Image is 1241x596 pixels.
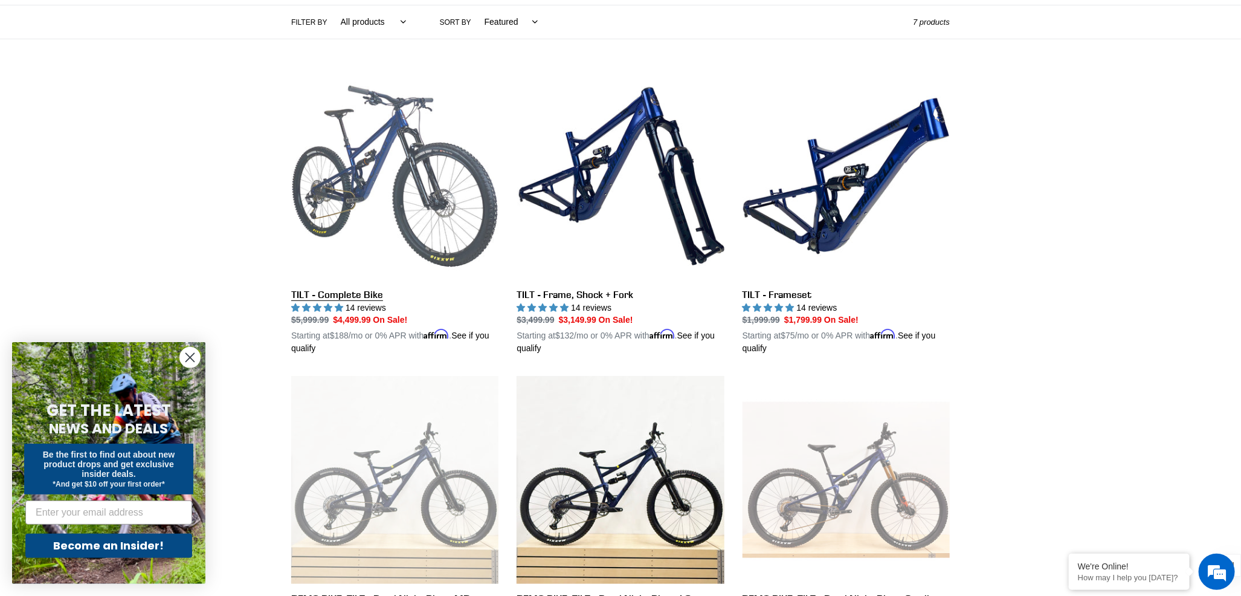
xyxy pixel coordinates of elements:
[179,347,201,368] button: Close dialog
[291,17,327,28] label: Filter by
[25,500,192,525] input: Enter your email address
[53,480,164,488] span: *And get $10 off your first order*
[50,419,169,438] span: NEWS AND DEALS
[1078,562,1181,571] div: We're Online!
[25,534,192,558] button: Become an Insider!
[1078,573,1181,582] p: How may I help you today?
[43,450,175,479] span: Be the first to find out about new product drops and get exclusive insider deals.
[913,18,950,27] span: 7 products
[47,400,171,421] span: GET THE LATEST
[440,17,471,28] label: Sort by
